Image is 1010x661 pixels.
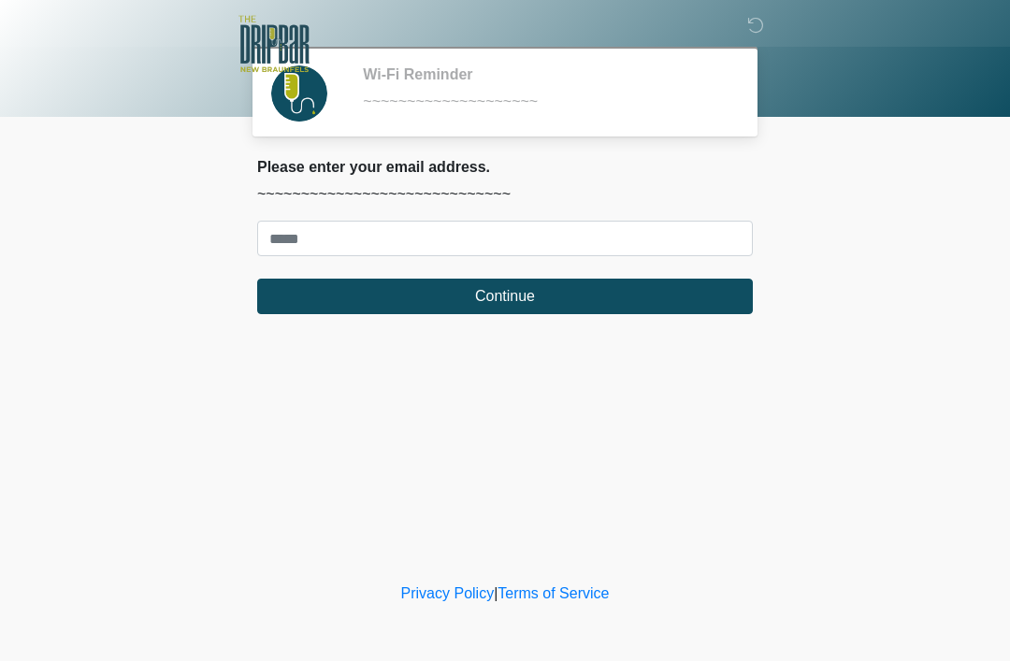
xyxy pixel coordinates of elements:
[494,585,498,601] a: |
[401,585,495,601] a: Privacy Policy
[363,91,725,113] div: ~~~~~~~~~~~~~~~~~~~~
[238,14,310,75] img: The DRIPBaR - New Braunfels Logo
[257,279,753,314] button: Continue
[257,183,753,206] p: ~~~~~~~~~~~~~~~~~~~~~~~~~~~~~
[271,65,327,122] img: Agent Avatar
[498,585,609,601] a: Terms of Service
[257,158,753,176] h2: Please enter your email address.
